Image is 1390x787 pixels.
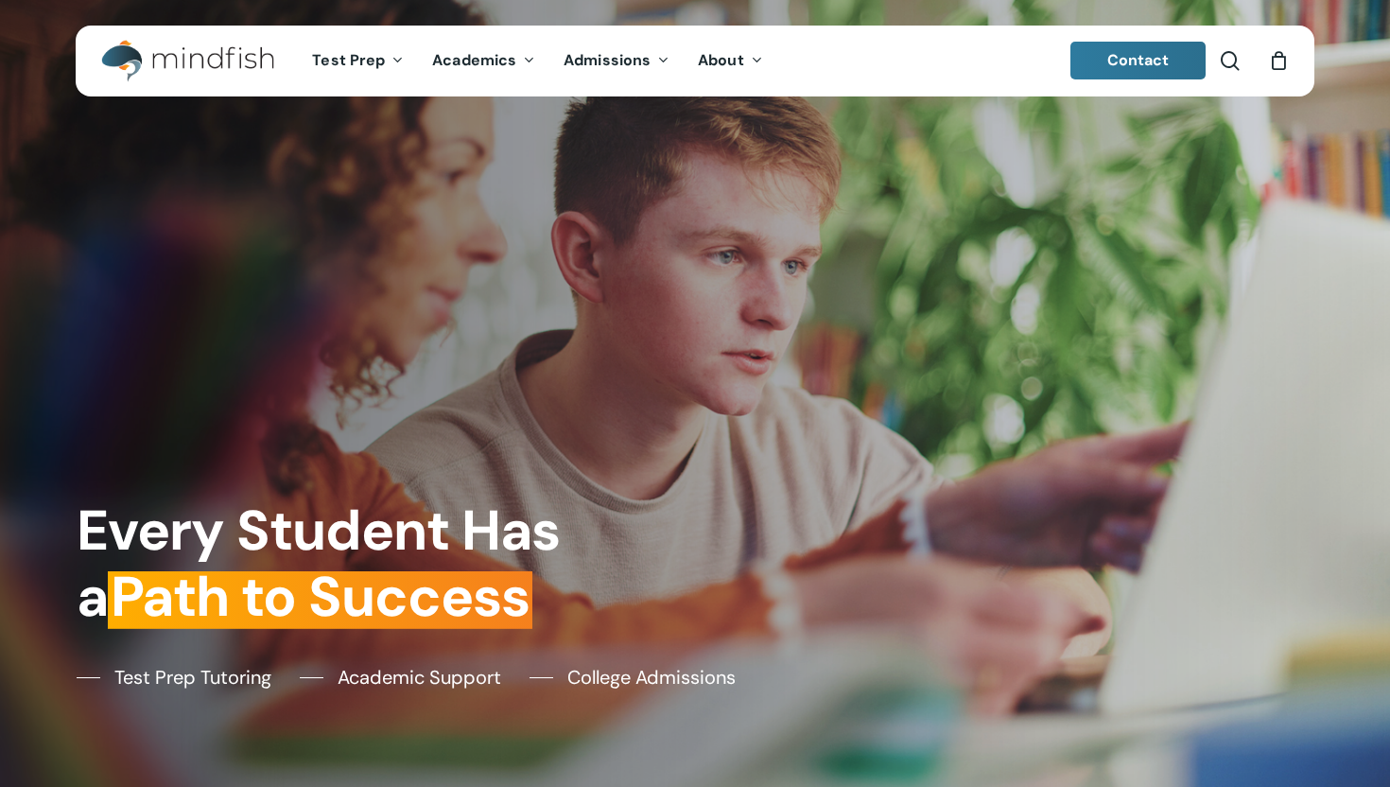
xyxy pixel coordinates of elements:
a: About [684,53,777,69]
span: Admissions [564,50,651,70]
span: About [698,50,744,70]
span: Contact [1107,50,1170,70]
span: College Admissions [567,663,736,691]
a: Contact [1070,42,1207,79]
span: Academic Support [338,663,501,691]
em: Path to Success [108,561,532,633]
a: Academic Support [300,663,501,691]
h1: Every Student Has a [77,498,683,631]
a: College Admissions [530,663,736,691]
a: Admissions [549,53,684,69]
span: Test Prep Tutoring [114,663,271,691]
nav: Main Menu [298,26,776,96]
header: Main Menu [76,26,1314,96]
span: Test Prep [312,50,385,70]
a: Test Prep [298,53,418,69]
a: Test Prep Tutoring [77,663,271,691]
span: Academics [432,50,516,70]
a: Academics [418,53,549,69]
